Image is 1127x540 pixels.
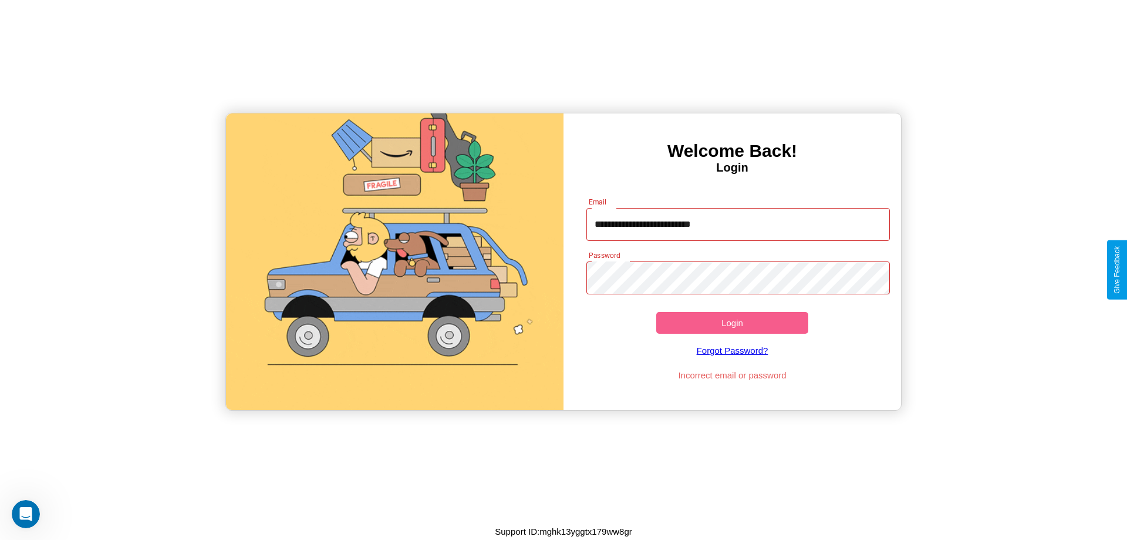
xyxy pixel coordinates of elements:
[226,113,563,410] img: gif
[12,500,40,528] iframe: Intercom live chat
[495,524,632,539] p: Support ID: mghk13yggtx179ww8gr
[589,250,620,260] label: Password
[1113,246,1121,294] div: Give Feedback
[581,367,885,383] p: Incorrect email or password
[581,334,885,367] a: Forgot Password?
[589,197,607,207] label: Email
[656,312,808,334] button: Login
[563,161,901,175] h4: Login
[563,141,901,161] h3: Welcome Back!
